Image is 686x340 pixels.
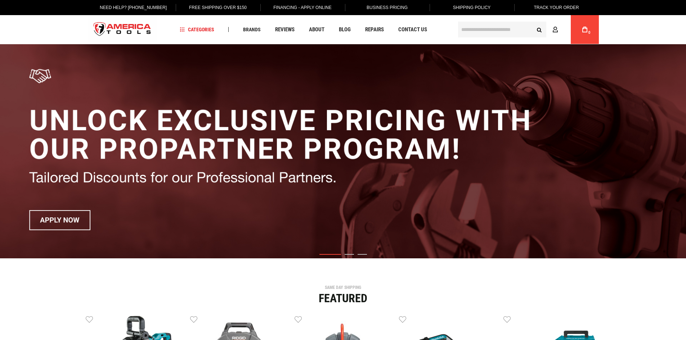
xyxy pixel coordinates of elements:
[453,5,491,10] span: Shipping Policy
[86,293,601,304] div: Featured
[86,285,601,290] div: SAME DAY SHIPPING
[588,31,591,35] span: 0
[306,25,328,35] a: About
[309,27,324,32] span: About
[362,25,387,35] a: Repairs
[365,27,384,32] span: Repairs
[275,27,295,32] span: Reviews
[578,15,592,44] a: 0
[243,27,261,32] span: Brands
[88,16,157,43] img: America Tools
[240,25,264,35] a: Brands
[339,27,351,32] span: Blog
[180,27,214,32] span: Categories
[533,23,546,36] button: Search
[272,25,298,35] a: Reviews
[176,25,218,35] a: Categories
[398,27,427,32] span: Contact Us
[336,25,354,35] a: Blog
[88,16,157,43] a: store logo
[395,25,430,35] a: Contact Us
